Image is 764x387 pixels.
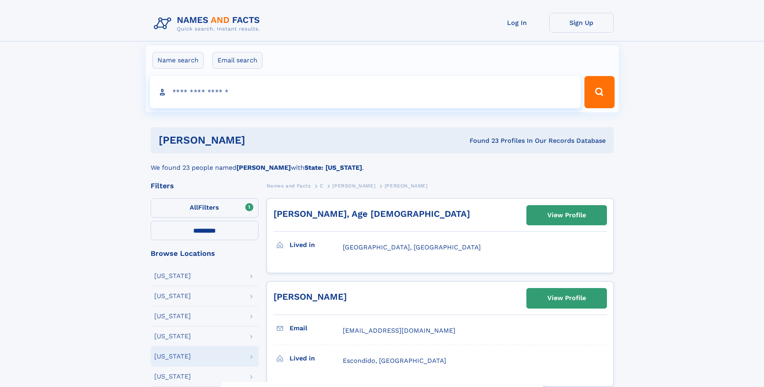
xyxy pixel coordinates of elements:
[320,183,323,189] span: C
[159,135,358,145] h1: [PERSON_NAME]
[151,198,259,218] label: Filters
[332,181,375,191] a: [PERSON_NAME]
[154,273,191,279] div: [US_STATE]
[151,153,614,173] div: We found 23 people named with .
[320,181,323,191] a: C
[547,206,586,224] div: View Profile
[547,289,586,307] div: View Profile
[332,183,375,189] span: [PERSON_NAME]
[190,204,198,211] span: All
[154,353,191,360] div: [US_STATE]
[273,209,470,219] a: [PERSON_NAME], Age [DEMOGRAPHIC_DATA]
[290,321,343,335] h3: Email
[152,52,204,69] label: Name search
[485,13,549,33] a: Log In
[343,243,481,251] span: [GEOGRAPHIC_DATA], [GEOGRAPHIC_DATA]
[549,13,614,33] a: Sign Up
[267,181,311,191] a: Names and Facts
[236,164,291,171] b: [PERSON_NAME]
[304,164,362,171] b: State: [US_STATE]
[151,182,259,189] div: Filters
[527,206,607,225] a: View Profile
[357,136,606,145] div: Found 23 Profiles In Our Records Database
[343,357,446,364] span: Escondido, [GEOGRAPHIC_DATA]
[154,333,191,340] div: [US_STATE]
[385,183,428,189] span: [PERSON_NAME]
[151,250,259,257] div: Browse Locations
[290,238,343,252] h3: Lived in
[212,52,263,69] label: Email search
[290,352,343,365] h3: Lived in
[150,76,581,108] input: search input
[527,288,607,308] a: View Profile
[273,292,347,302] a: [PERSON_NAME]
[154,373,191,380] div: [US_STATE]
[584,76,614,108] button: Search Button
[151,13,267,35] img: Logo Names and Facts
[154,293,191,299] div: [US_STATE]
[154,313,191,319] div: [US_STATE]
[343,327,456,334] span: [EMAIL_ADDRESS][DOMAIN_NAME]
